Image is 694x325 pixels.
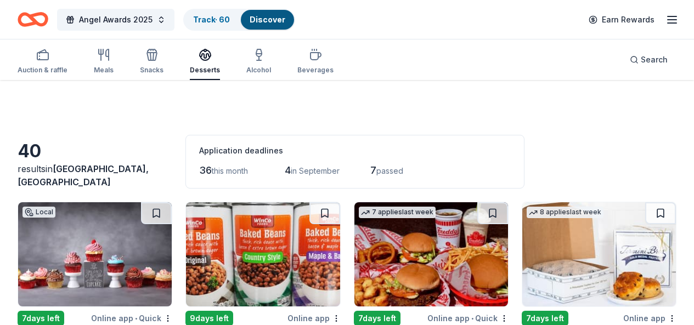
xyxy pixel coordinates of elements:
[522,202,676,306] img: Image for Termini Brothers Bakery
[18,163,149,187] span: in
[57,9,174,31] button: Angel Awards 2025
[91,311,172,325] div: Online app Quick
[18,162,172,189] div: results
[79,13,153,26] span: Angel Awards 2025
[370,164,376,176] span: 7
[18,44,67,80] button: Auction & raffle
[140,66,163,75] div: Snacks
[190,66,220,75] div: Desserts
[621,49,676,71] button: Search
[527,207,603,218] div: 8 applies last week
[18,7,48,32] a: Home
[186,202,340,306] img: Image for WinCo Foods
[285,164,291,176] span: 4
[471,314,473,323] span: •
[18,66,67,75] div: Auction & raffle
[623,311,676,325] div: Online app
[246,66,271,75] div: Alcohol
[22,207,55,218] div: Local
[291,166,340,175] span: in September
[250,15,285,24] a: Discover
[359,207,436,218] div: 7 applies last week
[18,163,149,187] span: [GEOGRAPHIC_DATA], [GEOGRAPHIC_DATA]
[212,166,248,175] span: this month
[199,144,511,157] div: Application deadlines
[641,53,668,66] span: Search
[183,9,295,31] button: Track· 60Discover
[246,44,271,80] button: Alcohol
[94,66,114,75] div: Meals
[190,44,220,80] button: Desserts
[193,15,230,24] a: Track· 60
[376,166,403,175] span: passed
[18,202,172,306] img: Image for Nadia Cakes
[297,44,334,80] button: Beverages
[297,66,334,75] div: Beverages
[427,311,509,325] div: Online app Quick
[94,44,114,80] button: Meals
[135,314,137,323] span: •
[199,164,212,176] span: 36
[18,140,172,162] div: 40
[287,311,341,325] div: Online app
[582,10,661,30] a: Earn Rewards
[140,44,163,80] button: Snacks
[354,202,508,306] img: Image for Freddy's Frozen Custard & Steakburgers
